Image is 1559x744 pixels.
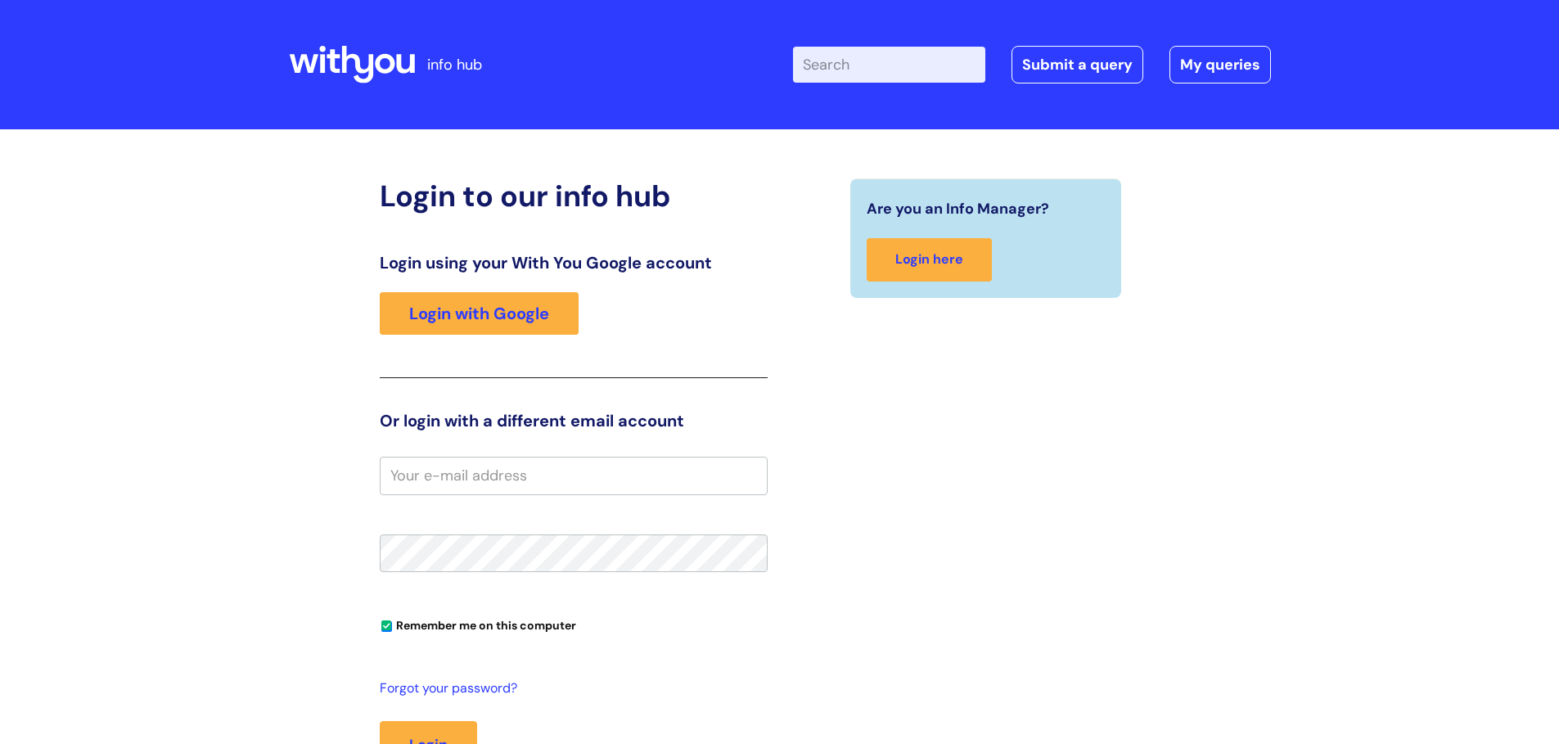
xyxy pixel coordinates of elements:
a: Login with Google [380,292,579,335]
input: Your e-mail address [380,457,768,494]
p: info hub [427,52,482,78]
a: Forgot your password? [380,677,759,701]
div: You can uncheck this option if you're logging in from a shared device [380,611,768,638]
a: Submit a query [1012,46,1143,83]
a: Login here [867,238,992,282]
span: Are you an Info Manager? [867,196,1049,222]
label: Remember me on this computer [380,615,576,633]
h2: Login to our info hub [380,178,768,214]
h3: Login using your With You Google account [380,253,768,273]
input: Remember me on this computer [381,621,392,632]
a: My queries [1169,46,1271,83]
h3: Or login with a different email account [380,411,768,431]
input: Search [793,47,985,83]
